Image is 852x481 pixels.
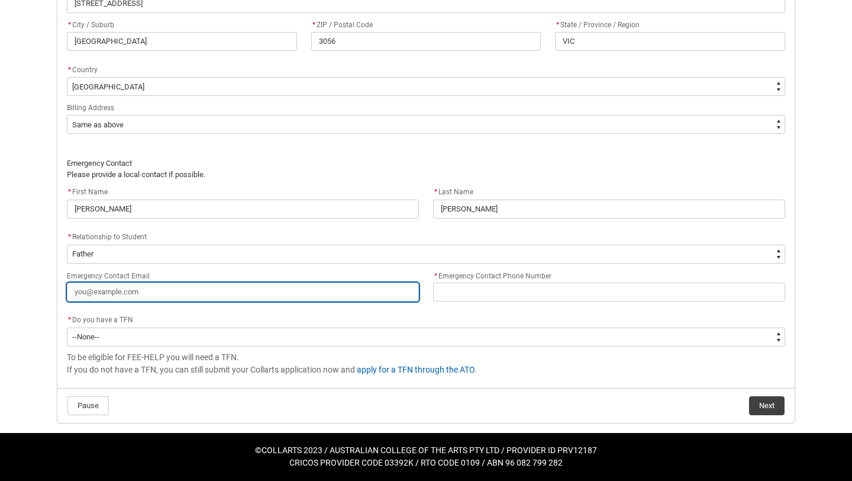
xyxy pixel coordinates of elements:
span: First Name [67,188,108,196]
abbr: required [556,21,559,29]
button: Pause [67,396,109,415]
span: To be eligible for FEE-HELP you will need a TFN. [67,352,239,362]
abbr: required [68,21,71,29]
span: City / Suburb [67,21,114,29]
label: Emergency Contact Phone Number [433,268,556,281]
abbr: required [312,21,315,29]
abbr: required [434,188,437,196]
span: Last Name [433,188,473,196]
span: Relationship to Student [72,233,147,241]
span: If you do not have a TFN, you can still submit your Collarts application now and [67,365,355,374]
span: Billing Address [67,104,114,112]
abbr: required [68,188,71,196]
p: Please provide a local contact if possible. [67,169,785,181]
abbr: required [68,316,71,324]
button: Next [749,396,785,415]
a: apply for a TFN through the ATO. [357,365,477,374]
p: Emergency Contact [67,158,785,169]
input: you@example.com [67,283,419,302]
label: Emergency Contact Email [67,268,154,281]
abbr: required [68,233,71,241]
abbr: required [434,272,437,280]
abbr: required [68,66,71,74]
span: Country [72,66,98,74]
span: State / Province / Region [555,21,640,29]
span: Do you have a TFN [72,316,133,324]
span: ZIP / Postal Code [311,21,373,29]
